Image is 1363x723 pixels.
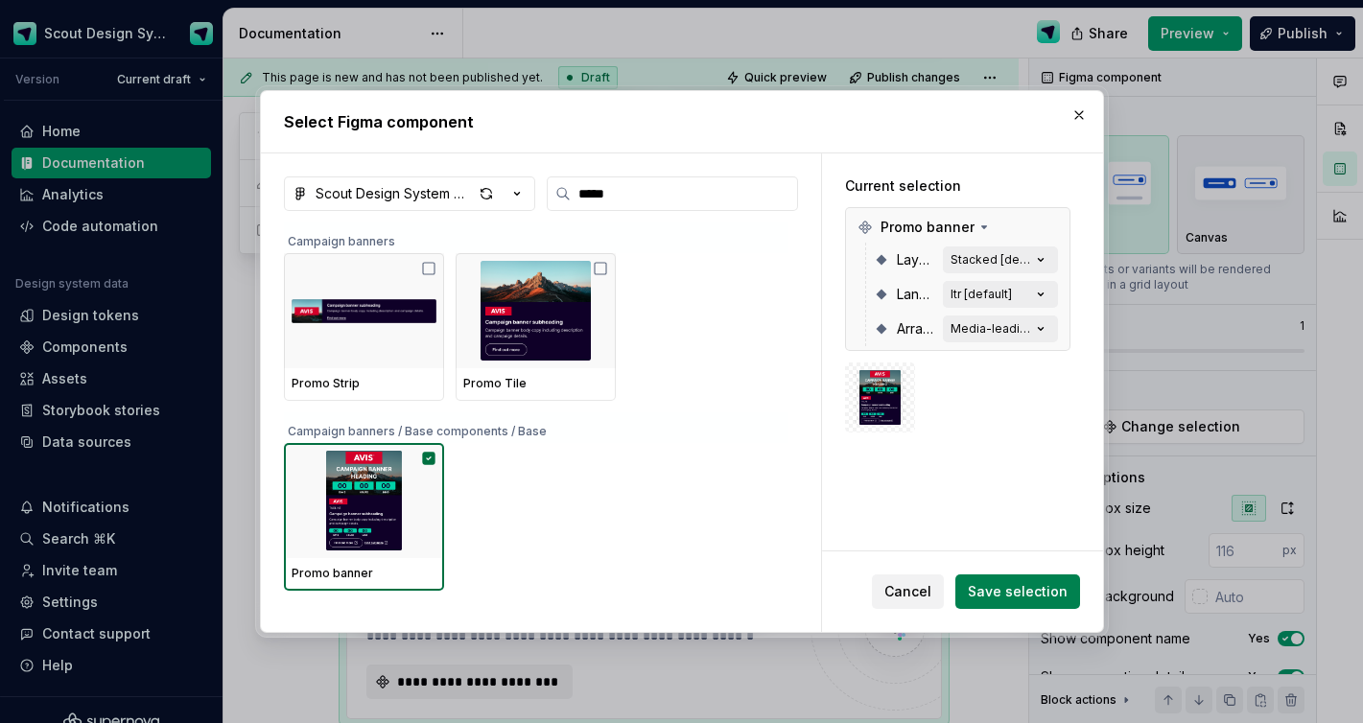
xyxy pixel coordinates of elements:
span: Cancel [884,582,931,601]
div: Promo Tile [463,376,608,391]
span: Save selection [968,582,1068,601]
button: Scout Design System Components [284,176,535,211]
div: Scout Design System Components [316,184,473,203]
span: Promo banner [881,218,975,237]
div: Promo banner [850,212,1066,243]
div: Media-leading [default] [951,321,1031,337]
div: Campaign banners / Base components / Base [284,412,788,443]
button: Stacked [default] [943,246,1058,273]
button: ltr [default] [943,281,1058,308]
span: Language [897,285,935,304]
div: Campaign banners [284,222,788,253]
div: Current selection [845,176,1070,196]
button: Cancel [872,574,944,609]
button: Media-leading [default] [943,315,1058,342]
span: Arrangement [897,319,935,338]
div: Promo banner [292,566,436,581]
span: Layout [897,250,935,269]
div: Stacked [default] [951,252,1031,268]
div: Promo Strip [292,376,436,391]
div: ltr [default] [951,287,1012,302]
h2: Select Figma component [284,110,1080,133]
button: Save selection [955,574,1080,609]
